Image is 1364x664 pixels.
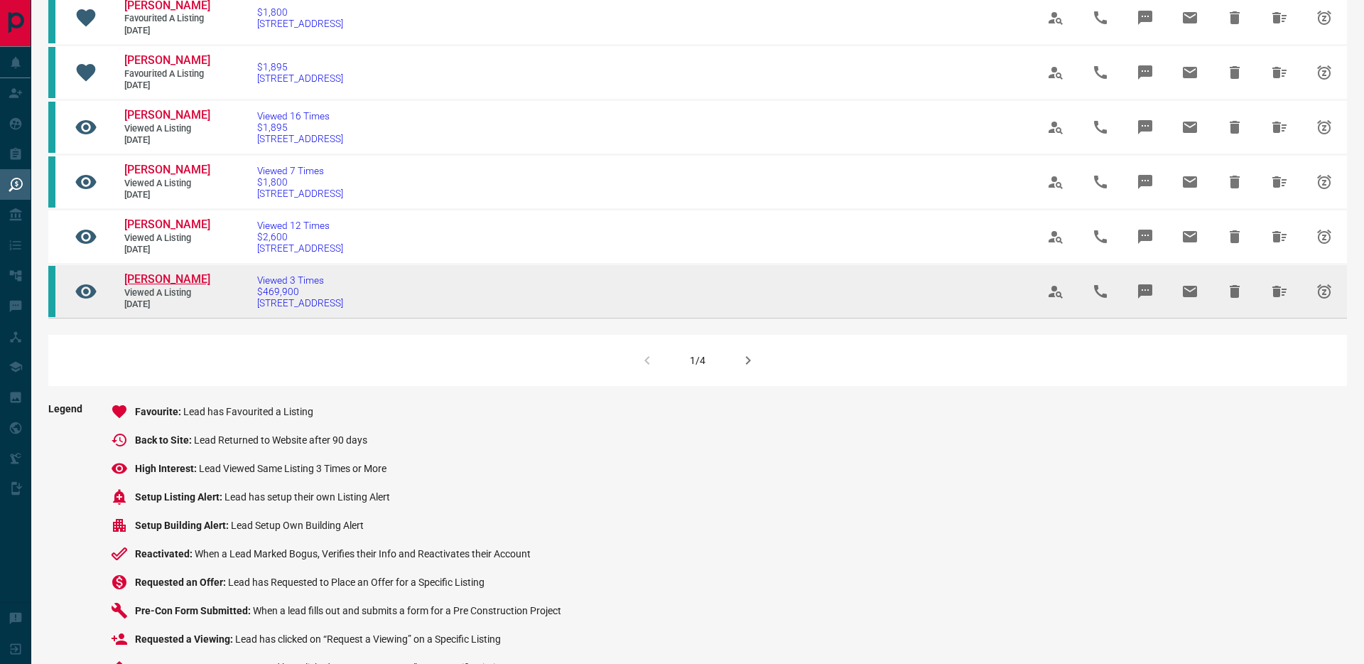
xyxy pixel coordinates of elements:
[1039,55,1073,90] span: View Profile
[257,18,343,29] span: [STREET_ADDRESS]
[1039,1,1073,35] span: View Profile
[124,68,210,80] span: Favourited a Listing
[1262,274,1297,309] span: Hide All from Gwen Arellano
[1128,55,1162,90] span: Message
[1173,110,1207,144] span: Email
[194,434,367,446] span: Lead Returned to Website after 90 days
[257,188,343,199] span: [STREET_ADDRESS]
[135,491,224,503] span: Setup Listing Alert
[235,633,501,645] span: Lead has clicked on “Request a Viewing” on a Specific Listing
[199,463,386,474] span: Lead Viewed Same Listing 3 Times or More
[135,605,253,616] span: Pre-Con Form Submitted
[1173,274,1207,309] span: Email
[124,108,210,123] a: [PERSON_NAME]
[124,53,210,68] a: [PERSON_NAME]
[257,110,343,122] span: Viewed 16 Times
[1307,220,1341,254] span: Snooze
[1083,110,1117,144] span: Call
[183,406,313,417] span: Lead has Favourited a Listing
[1173,55,1207,90] span: Email
[135,548,195,559] span: Reactivated
[257,133,343,144] span: [STREET_ADDRESS]
[48,47,55,98] div: condos.ca
[1173,165,1207,199] span: Email
[135,463,199,474] span: High Interest
[124,134,210,146] span: [DATE]
[1262,220,1297,254] span: Hide All from Oleksandra Fesyk
[124,80,210,92] span: [DATE]
[1039,110,1073,144] span: View Profile
[1083,274,1117,309] span: Call
[48,102,55,153] div: condos.ca
[257,110,343,144] a: Viewed 16 Times$1,895[STREET_ADDRESS]
[124,232,210,245] span: Viewed a Listing
[257,6,343,18] span: $1,800
[124,272,210,287] a: [PERSON_NAME]
[257,220,343,254] a: Viewed 12 Times$2,600[STREET_ADDRESS]
[124,287,210,299] span: Viewed a Listing
[231,520,364,531] span: Lead Setup Own Building Alert
[1128,165,1162,199] span: Message
[124,25,210,37] span: [DATE]
[1218,274,1252,309] span: Hide
[257,220,343,231] span: Viewed 12 Times
[257,274,343,286] span: Viewed 3 Times
[135,577,228,588] span: Requested an Offer
[257,286,343,297] span: $469,900
[690,355,705,366] div: 1/4
[1218,165,1252,199] span: Hide
[257,231,343,242] span: $2,600
[1218,110,1252,144] span: Hide
[124,123,210,135] span: Viewed a Listing
[257,61,343,73] span: $1,895
[1083,1,1117,35] span: Call
[1039,220,1073,254] span: View Profile
[257,73,343,84] span: [STREET_ADDRESS]
[1173,220,1207,254] span: Email
[124,189,210,201] span: [DATE]
[1083,55,1117,90] span: Call
[124,272,210,286] span: [PERSON_NAME]
[257,165,343,176] span: Viewed 7 Times
[1262,55,1297,90] span: Hide All from Amir Altaf
[1039,165,1073,199] span: View Profile
[1262,165,1297,199] span: Hide All from Amir Altaf
[1083,220,1117,254] span: Call
[257,61,343,84] a: $1,895[STREET_ADDRESS]
[135,434,194,446] span: Back to Site
[1039,274,1073,309] span: View Profile
[257,6,343,29] a: $1,800[STREET_ADDRESS]
[1307,110,1341,144] span: Snooze
[1173,1,1207,35] span: Email
[257,297,343,309] span: [STREET_ADDRESS]
[48,156,55,208] div: condos.ca
[1128,274,1162,309] span: Message
[1262,1,1297,35] span: Hide All from Amir Altaf
[1128,220,1162,254] span: Message
[124,53,210,67] span: [PERSON_NAME]
[124,244,210,256] span: [DATE]
[1307,1,1341,35] span: Snooze
[124,218,210,231] span: [PERSON_NAME]
[1218,1,1252,35] span: Hide
[135,633,235,645] span: Requested a Viewing
[1262,110,1297,144] span: Hide All from Amir Altaf
[1307,55,1341,90] span: Snooze
[1307,165,1341,199] span: Snooze
[1128,1,1162,35] span: Message
[48,266,55,317] div: condos.ca
[1307,274,1341,309] span: Snooze
[124,299,210,311] span: [DATE]
[124,218,210,232] a: [PERSON_NAME]
[257,242,343,254] span: [STREET_ADDRESS]
[124,163,210,176] span: [PERSON_NAME]
[253,605,561,616] span: When a lead fills out and submits a form for a Pre Construction Project
[124,13,210,25] span: Favourited a Listing
[195,548,531,559] span: When a Lead Marked Bogus, Verifies their Info and Reactivates their Account
[224,491,390,503] span: Lead has setup their own Listing Alert
[124,178,210,190] span: Viewed a Listing
[124,163,210,178] a: [PERSON_NAME]
[257,274,343,309] a: Viewed 3 Times$469,900[STREET_ADDRESS]
[135,520,231,531] span: Setup Building Alert
[1083,165,1117,199] span: Call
